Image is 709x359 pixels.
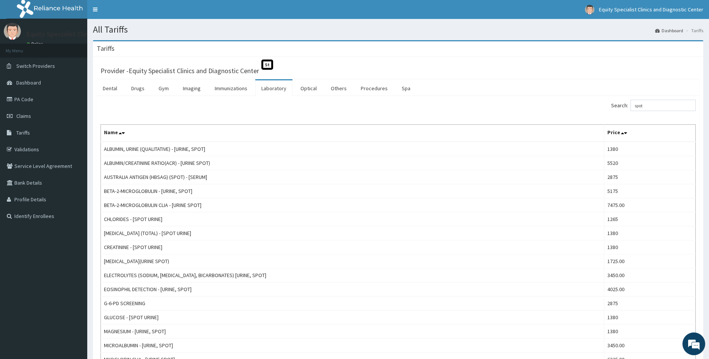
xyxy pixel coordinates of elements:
[101,198,604,212] td: BETA-2-MICROGLOBULIN CLIA - [URINE SPOT]
[101,310,604,325] td: GLUCOSE - [SPOT URINE]
[101,240,604,254] td: CREATININE - [SPOT URINE]
[599,6,703,13] span: Equity Specialist Clinics and Diagnostic Center
[177,80,207,96] a: Imaging
[101,296,604,310] td: G-6-PD SCREENING
[604,296,695,310] td: 2875
[604,282,695,296] td: 4025.00
[655,27,683,34] a: Dashboard
[396,80,417,96] a: Spa
[630,100,696,111] input: Search:
[39,42,127,52] div: Chat with us now
[101,339,604,353] td: MICROALBUMIN - [URINE, SPOT]
[604,325,695,339] td: 1380
[16,113,31,119] span: Claims
[93,25,703,34] h1: All Tariffs
[101,125,604,142] th: Name
[261,60,273,70] span: St
[4,207,145,234] textarea: Type your message and hit 'Enter'
[101,212,604,226] td: CHLORIDES - [SPOT URINE]
[152,80,175,96] a: Gym
[101,282,604,296] td: EOSINOPHIL DETECTION - [URINE, SPOT]
[604,170,695,184] td: 2875
[604,254,695,268] td: 1725.00
[684,27,703,34] li: Tariffs
[125,80,151,96] a: Drugs
[101,325,604,339] td: MAGNESIUM - [URINE, SPOT]
[101,254,604,268] td: [MEDICAL_DATA](URINE SPOT)
[604,240,695,254] td: 1380
[101,226,604,240] td: [MEDICAL_DATA] (TOTAL) - [SPOT URINE]
[101,142,604,156] td: ALBUMIN, URINE (QUALITATIVE) - [URINE, SPOT]
[16,129,30,136] span: Tariffs
[355,80,394,96] a: Procedures
[209,80,253,96] a: Immunizations
[604,310,695,325] td: 1380
[255,80,292,96] a: Laboratory
[27,31,164,38] p: Equity Specialist Clinics and Diagnostic Center
[604,268,695,282] td: 3450.00
[101,268,604,282] td: ELECTROLYTES (SODIUM, [MEDICAL_DATA], BICARBONATES) [URINE, SPOT]
[97,45,115,52] h3: Tariffs
[16,63,55,69] span: Switch Providers
[604,226,695,240] td: 1380
[604,142,695,156] td: 1380
[585,5,594,14] img: User Image
[604,184,695,198] td: 5175
[27,41,45,47] a: Online
[325,80,353,96] a: Others
[294,80,323,96] a: Optical
[4,23,21,40] img: User Image
[604,198,695,212] td: 7475.00
[604,339,695,353] td: 3450.00
[14,38,31,57] img: d_794563401_company_1708531726252_794563401
[101,67,259,74] h3: Provider - Equity Specialist Clinics and Diagnostic Center
[604,125,695,142] th: Price
[101,170,604,184] td: AUSTRALIA ANTIGEN (HBSAG) (SPOT) - [SERUM]
[101,184,604,198] td: BETA-2-MICROGLOBULIN - [URINE, SPOT]
[16,79,41,86] span: Dashboard
[44,96,105,172] span: We're online!
[604,156,695,170] td: 5520
[604,212,695,226] td: 1265
[611,100,696,111] label: Search:
[124,4,143,22] div: Minimize live chat window
[97,80,123,96] a: Dental
[101,156,604,170] td: ALBUMIN/CREATININE RATIO(ACR) - [URINE SPOT)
